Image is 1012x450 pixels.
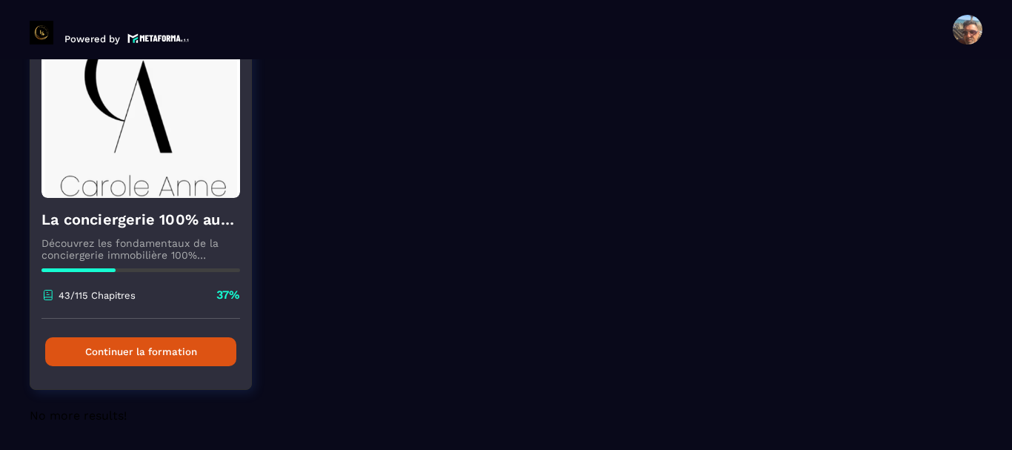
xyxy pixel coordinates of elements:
img: logo-branding [30,21,53,44]
a: formation-backgroundLa conciergerie 100% automatiséeDécouvrez les fondamentaux de la conciergerie... [30,38,270,408]
p: 43/115 Chapitres [59,290,136,301]
img: formation-background [41,50,240,198]
h4: La conciergerie 100% automatisée [41,209,240,230]
img: logo [127,32,190,44]
span: No more results! [30,408,127,423]
p: Découvrez les fondamentaux de la conciergerie immobilière 100% automatisée. Cette formation est c... [41,237,240,261]
button: Continuer la formation [45,337,236,366]
p: Powered by [64,33,120,44]
p: 37% [216,287,240,303]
